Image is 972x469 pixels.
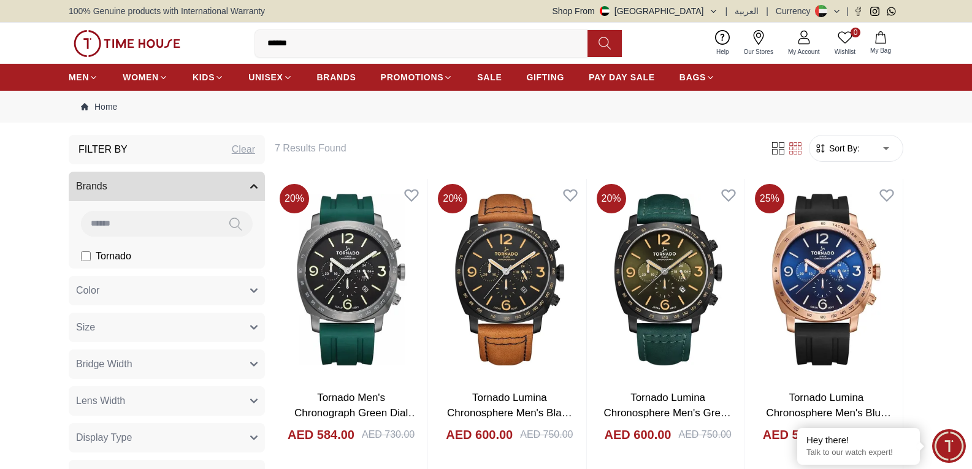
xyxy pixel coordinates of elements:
[830,47,860,56] span: Wishlist
[725,5,728,17] span: |
[887,7,896,16] a: Whatsapp
[433,179,586,380] img: Tornado Lumina Chronosphere Men's Black Dial Chronograph Watch - T9102-BLEB
[737,28,781,59] a: Our Stores
[526,66,564,88] a: GIFTING
[317,71,356,83] span: BRANDS
[69,66,98,88] a: MEN
[275,141,755,156] h6: 7 Results Found
[69,5,265,17] span: 100% Genuine products with International Warranty
[81,251,91,261] input: Tornado
[76,320,95,335] span: Size
[851,28,860,37] span: 0
[827,28,863,59] a: 0Wishlist
[76,357,132,372] span: Bridge Width
[592,179,744,380] img: Tornado Lumina Chronosphere Men's Green Dial Chronograph Watch - T9102-BLHH
[76,394,125,408] span: Lens Width
[69,423,265,452] button: Display Type
[526,71,564,83] span: GIFTING
[605,426,672,443] h4: AED 600.00
[76,430,132,445] span: Display Type
[123,71,159,83] span: WOMEN
[553,5,718,17] button: Shop From[GEOGRAPHIC_DATA]
[776,5,816,17] div: Currency
[123,66,168,88] a: WOMEN
[863,29,898,58] button: My Bag
[275,179,427,380] img: Tornado Men's Chronograph Green Dial Watch - T9102-XSHB
[69,172,265,201] button: Brands
[870,7,879,16] a: Instagram
[69,313,265,342] button: Size
[600,6,610,16] img: United Arab Emirates
[589,71,655,83] span: PAY DAY SALE
[438,184,467,213] span: 20 %
[96,249,131,264] span: Tornado
[679,71,706,83] span: BAGS
[750,179,903,380] img: Tornado Lumina Chronosphere Men's Blue Dial Chronograph Watch - T9102-KSBN
[865,46,896,55] span: My Bag
[248,71,283,83] span: UNISEX
[280,184,309,213] span: 20 %
[294,392,418,435] a: Tornado Men's Chronograph Green Dial Watch - T9102-XSHB
[837,427,890,442] div: AED 740.00
[806,434,911,446] div: Hey there!
[477,71,502,83] span: SALE
[381,71,444,83] span: PROMOTIONS
[447,392,572,451] a: Tornado Lumina Chronosphere Men's Black Dial Chronograph Watch - T9102-[MEDICAL_DATA]
[846,5,849,17] span: |
[766,392,891,451] a: Tornado Lumina Chronosphere Men's Blue Dial Chronograph Watch - T9102-KSBN
[69,276,265,305] button: Color
[679,66,715,88] a: BAGS
[589,66,655,88] a: PAY DAY SALE
[81,101,117,113] a: Home
[678,427,731,442] div: AED 750.00
[814,142,860,154] button: Sort By:
[76,179,107,194] span: Brands
[317,66,356,88] a: BRANDS
[78,142,128,157] h3: Filter By
[69,71,89,83] span: MEN
[446,426,513,443] h4: AED 600.00
[76,283,99,298] span: Color
[248,66,292,88] a: UNISEX
[711,47,734,56] span: Help
[735,5,759,17] button: العربية
[381,66,453,88] a: PROMOTIONS
[854,7,863,16] a: Facebook
[763,426,830,443] h4: AED 555.00
[69,349,265,379] button: Bridge Width
[597,184,626,213] span: 20 %
[193,71,215,83] span: KIDS
[755,184,784,213] span: 25 %
[69,91,903,123] nav: Breadcrumb
[806,448,911,458] p: Talk to our watch expert!
[69,386,265,416] button: Lens Width
[766,5,768,17] span: |
[193,66,224,88] a: KIDS
[932,429,966,463] div: Chat Widget
[477,66,502,88] a: SALE
[288,426,354,443] h4: AED 584.00
[783,47,825,56] span: My Account
[739,47,778,56] span: Our Stores
[709,28,737,59] a: Help
[827,142,860,154] span: Sort By:
[520,427,573,442] div: AED 750.00
[362,427,415,442] div: AED 730.00
[604,392,732,451] a: Tornado Lumina Chronosphere Men's Green Dial Chronograph Watch - T9102-BLHH
[74,30,180,57] img: ...
[232,142,255,157] div: Clear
